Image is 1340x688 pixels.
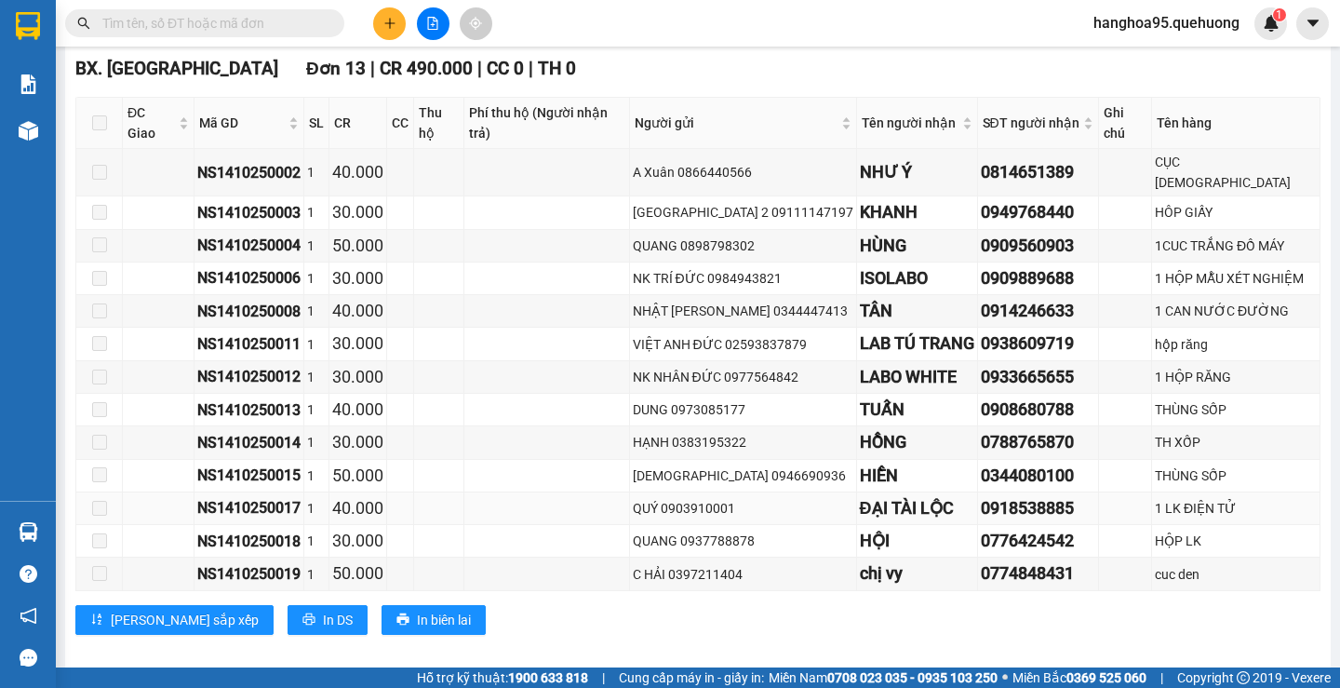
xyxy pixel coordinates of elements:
div: VIỆT ANH ĐỨC 02593837879 [633,334,853,355]
div: 30.000 [332,528,383,554]
td: NS1410250003 [194,196,304,229]
td: 0774848431 [978,558,1099,590]
div: NS1410250006 [197,266,301,290]
div: 0918538885 [981,495,1095,521]
div: 50.000 [332,463,383,489]
span: plus [383,17,396,30]
td: ISOLABO [857,263,978,295]
div: A Xuân 0866440566 [633,162,853,182]
div: NHƯ Ý [860,159,974,185]
button: sort-ascending[PERSON_NAME] sắp xếp [75,605,274,635]
td: NS1410250008 [194,295,304,328]
div: HÔP GIẤY [1155,202,1317,223]
div: 1 HỘP MẪU XÉT NGHIỆM [1155,268,1317,289]
div: [GEOGRAPHIC_DATA] 2 09111147197 [633,202,853,223]
td: NS1410250014 [194,426,304,459]
div: 1 [307,162,326,182]
span: Mã GD [199,113,285,133]
span: Hỗ trợ kỹ thuật: [417,668,588,688]
div: TH XỐP [1155,432,1317,452]
span: Đơn 13 [306,58,366,79]
th: SL [304,98,329,149]
button: caret-down [1296,7,1329,40]
td: HÙNG [857,230,978,263]
span: notification [20,607,37,625]
div: NS1410250012 [197,365,301,388]
span: Cung cấp máy in - giấy in: [619,668,764,688]
span: | [602,668,605,688]
div: chị vy [860,560,974,587]
div: 30.000 [332,364,383,390]
strong: 0708 023 035 - 0935 103 250 [827,670,998,685]
div: QUÝ 0903910001 [633,498,853,519]
span: | [370,58,375,79]
td: 0814651389 [978,149,1099,196]
img: solution-icon [19,74,38,94]
div: ĐẠI TÀI LỘC [860,495,974,521]
span: Miền Bắc [1012,668,1146,688]
span: | [477,58,482,79]
div: NS1410250017 [197,496,301,519]
div: NK NHÂN ĐỨC 0977564842 [633,367,853,387]
td: chị vy [857,558,978,590]
td: NS1410250015 [194,460,304,492]
span: file-add [426,17,439,30]
div: 0774848431 [981,560,1095,587]
span: Tên người nhận [862,113,958,133]
div: 1 [307,399,326,420]
td: NS1410250004 [194,230,304,263]
div: DUNG 0973085177 [633,399,853,420]
td: LABO WHITE [857,361,978,394]
div: 1 [307,564,326,585]
span: ⚪️ [1002,674,1008,681]
th: Thu hộ [414,98,465,149]
div: NS1410250013 [197,398,301,422]
div: HẠNH 0383195322 [633,432,853,452]
span: SĐT người nhận [983,113,1079,133]
div: NS1410250004 [197,234,301,257]
div: THÙNG SỐP [1155,399,1317,420]
span: In DS [323,610,353,630]
span: In biên lai [417,610,471,630]
th: Tên hàng [1152,98,1320,149]
div: 1 [307,236,326,256]
button: printerIn biên lai [382,605,486,635]
div: LAB TÚ TRANG [860,331,974,357]
div: 1 [307,268,326,289]
div: 50.000 [332,233,383,259]
div: 40.000 [332,159,383,185]
td: TÂN [857,295,978,328]
span: question-circle [20,565,37,583]
div: [DEMOGRAPHIC_DATA] 0946690936 [633,465,853,486]
td: NS1410250019 [194,558,304,590]
div: 1 CAN NƯỚC ĐƯỜNG [1155,301,1317,321]
div: 0908680788 [981,397,1095,423]
div: 1 [307,202,326,223]
div: NS1410250011 [197,332,301,356]
div: 0814651389 [981,159,1095,185]
td: ĐẠI TÀI LỘC [857,492,978,525]
th: Ghi chú [1099,98,1152,149]
div: 50.000 [332,560,383,587]
th: Phí thu hộ (Người nhận trả) [464,98,629,149]
div: NS1410250003 [197,201,301,224]
td: 0788765870 [978,426,1099,459]
div: 1 HỘP RĂNG [1155,367,1317,387]
img: icon-new-feature [1263,15,1280,32]
button: aim [460,7,492,40]
td: HỘI [857,525,978,558]
div: 0776424542 [981,528,1095,554]
span: CC 0 [487,58,524,79]
div: 40.000 [332,298,383,324]
span: aim [469,17,482,30]
div: 40.000 [332,495,383,521]
div: 30.000 [332,265,383,291]
div: 1 [307,498,326,519]
div: 0344080100 [981,463,1095,489]
span: caret-down [1305,15,1321,32]
div: HIỀN [860,463,974,489]
td: 0949768440 [978,196,1099,229]
div: QUANG 0937788878 [633,531,853,551]
td: LAB TÚ TRANG [857,328,978,360]
div: KHANH [860,199,974,225]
